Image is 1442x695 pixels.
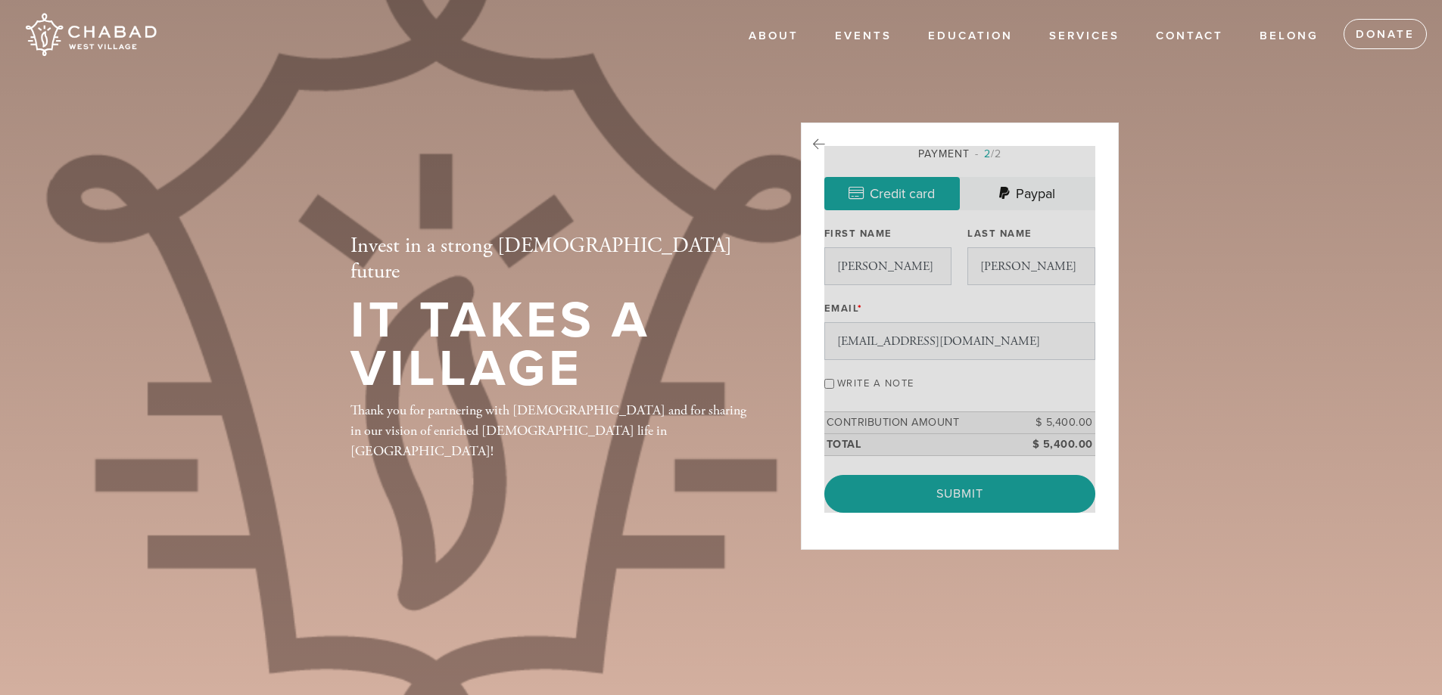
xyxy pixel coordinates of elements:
[350,296,752,394] h1: It Takes a Village
[737,22,810,51] a: About
[1248,22,1330,51] a: Belong
[23,8,158,62] img: Chabad%20West%20Village.png
[1344,19,1427,49] a: Donate
[1145,22,1235,51] a: Contact
[1038,22,1131,51] a: Services
[350,234,752,284] h2: Invest in a strong [DEMOGRAPHIC_DATA] future
[350,400,752,461] div: Thank you for partnering with [DEMOGRAPHIC_DATA] and for sharing in our vision of enriched [DEMOG...
[824,22,903,51] a: Events
[917,22,1024,51] a: EDUCATION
